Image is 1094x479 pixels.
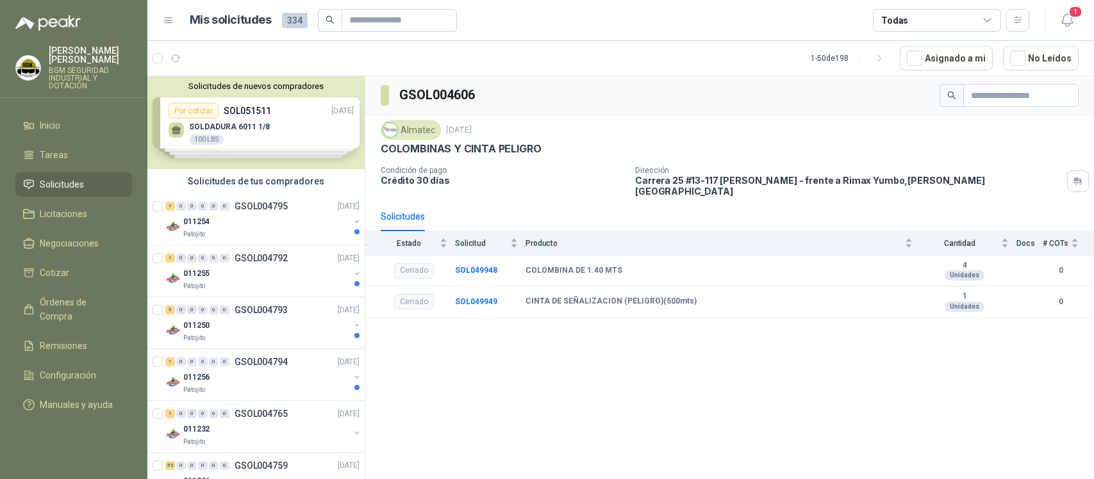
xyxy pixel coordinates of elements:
div: Unidades [945,270,984,280]
img: Company Logo [165,219,181,234]
a: SOL049948 [455,266,497,275]
a: Remisiones [15,334,132,358]
p: Condición de pago [381,166,625,175]
p: Patojito [183,229,205,239]
p: [PERSON_NAME] [PERSON_NAME] [49,46,132,64]
div: 1 [165,254,175,263]
div: 0 [220,202,229,211]
p: GSOL004759 [235,461,288,470]
span: # COTs [1043,239,1068,248]
th: # COTs [1043,231,1094,255]
a: 1 0 0 0 0 0 GSOL004794[DATE] Company Logo011256Patojito [165,354,362,395]
div: Todas [881,13,908,28]
p: 011254 [183,216,210,228]
img: Company Logo [165,271,181,286]
div: 0 [187,461,197,470]
p: [DATE] [338,356,360,368]
a: Negociaciones [15,231,132,256]
span: Cotizar [40,266,69,280]
b: CINTA DE SEÑALIZACION (PELIGRO)(500mts) [526,296,697,307]
div: 0 [198,357,208,366]
span: Manuales y ayuda [40,398,113,412]
p: [DATE] [338,460,360,472]
p: Patojito [183,437,205,447]
p: Patojito [183,333,205,343]
p: GSOL004792 [235,254,288,263]
p: 011255 [183,268,210,280]
img: Company Logo [16,56,40,80]
div: 0 [220,305,229,314]
img: Company Logo [383,123,397,137]
h3: GSOL004606 [399,85,477,105]
div: Solicitudes [381,209,425,223]
p: GSOL004794 [235,357,288,366]
span: Licitaciones [40,207,87,221]
div: 1 - 50 de 198 [811,48,890,69]
div: 0 [198,461,208,470]
div: 0 [176,305,186,314]
th: Solicitud [455,231,526,255]
a: Cotizar [15,261,132,285]
div: 0 [220,409,229,418]
a: Solicitudes [15,172,132,197]
div: 0 [209,409,219,418]
b: 0 [1043,264,1079,277]
div: 0 [176,461,186,470]
div: 0 [176,357,186,366]
img: Company Logo [165,323,181,338]
a: 1 0 0 0 0 0 GSOL004765[DATE] Company Logo011232Patojito [165,406,362,447]
div: 0 [187,409,197,418]
th: Producto [526,231,920,255]
p: [DATE] [338,408,360,420]
div: 0 [176,409,186,418]
div: 0 [176,254,186,263]
div: Solicitudes de nuevos compradoresPor cotizarSOL051511[DATE] SOLDADURA 6011 1/8100 LBSPor cotizarS... [147,76,365,169]
div: 0 [198,409,208,418]
div: 0 [176,202,186,211]
button: 1 [1056,9,1079,32]
a: Inicio [15,113,132,138]
div: 0 [198,202,208,211]
p: [DATE] [446,124,472,136]
a: Configuración [15,363,132,387]
p: BGM SEGURIDAD INDUSTRIAL Y DOTACIÓN [49,67,132,90]
p: Crédito 30 días [381,175,625,186]
img: Company Logo [165,375,181,390]
span: 1 [1068,6,1082,18]
div: 0 [209,461,219,470]
span: search [947,91,956,100]
span: Órdenes de Compra [40,295,120,323]
span: Remisiones [40,339,87,353]
span: 334 [282,13,308,28]
a: Tareas [15,143,132,167]
div: 0 [209,305,219,314]
span: Configuración [40,368,96,382]
span: search [326,15,335,24]
div: Solicitudes de tus compradores [147,169,365,193]
div: 53 [165,461,175,470]
p: GSOL004765 [235,409,288,418]
th: Estado [365,231,455,255]
a: SOL049949 [455,297,497,306]
p: Patojito [183,281,205,291]
a: 1 0 0 0 0 0 GSOL004792[DATE] Company Logo011255Patojito [165,250,362,291]
button: Solicitudes de nuevos compradores [153,81,360,91]
th: Docs [1016,231,1043,255]
p: Carrera 25 #13-117 [PERSON_NAME] - frente a Rimax Yumbo , [PERSON_NAME][GEOGRAPHIC_DATA] [635,175,1062,197]
span: Solicitudes [40,177,84,191]
span: Estado [381,239,437,248]
p: [DATE] [338,304,360,316]
span: Negociaciones [40,236,99,250]
p: COLOMBINAS Y CINTA PELIGRO [381,142,541,156]
div: 0 [187,254,197,263]
p: 011250 [183,320,210,332]
p: [DATE] [338,252,360,264]
img: Company Logo [165,426,181,442]
b: 0 [1043,296,1079,308]
p: 011232 [183,423,210,435]
a: Manuales y ayuda [15,393,132,417]
p: [DATE] [338,200,360,213]
div: 0 [209,254,219,263]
